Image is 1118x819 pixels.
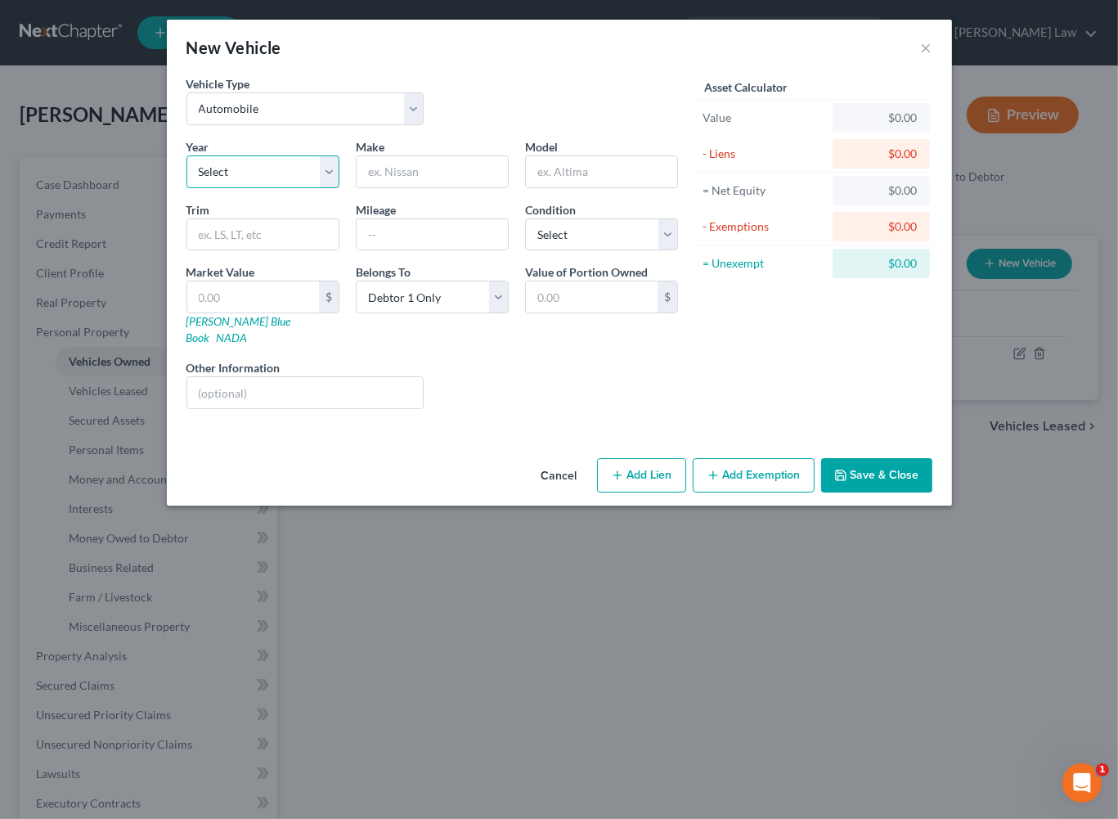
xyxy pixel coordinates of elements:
label: Trim [186,201,210,218]
label: Asset Calculator [704,79,788,96]
div: $0.00 [846,110,917,126]
button: × [921,38,932,57]
span: 1 [1096,763,1109,776]
div: - Exemptions [703,218,826,235]
input: (optional) [187,377,424,408]
input: ex. LS, LT, etc [187,219,339,250]
input: ex. Nissan [357,156,508,187]
input: ex. Altima [526,156,677,187]
div: $0.00 [846,255,917,272]
input: 0.00 [187,281,319,313]
div: $ [658,281,677,313]
label: Market Value [186,263,255,281]
div: - Liens [703,146,826,162]
div: $0.00 [846,146,917,162]
input: 0.00 [526,281,658,313]
iframe: Intercom live chat [1062,763,1102,803]
label: Model [525,138,558,155]
button: Add Lien [597,458,686,493]
div: = Unexempt [703,255,826,272]
button: Save & Close [821,458,932,493]
div: Value [703,110,826,126]
a: NADA [217,331,248,344]
div: $0.00 [846,182,917,199]
input: -- [357,219,508,250]
div: $ [319,281,339,313]
div: New Vehicle [186,36,281,59]
a: [PERSON_NAME] Blue Book [186,314,291,344]
label: Vehicle Type [186,75,250,92]
label: Mileage [356,201,396,218]
label: Other Information [186,359,281,376]
label: Condition [525,201,576,218]
label: Year [186,138,209,155]
div: = Net Equity [703,182,826,199]
label: Value of Portion Owned [525,263,648,281]
span: Belongs To [356,265,411,279]
button: Cancel [528,460,590,493]
div: $0.00 [846,218,917,235]
span: Make [356,140,384,154]
button: Add Exemption [693,458,815,493]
